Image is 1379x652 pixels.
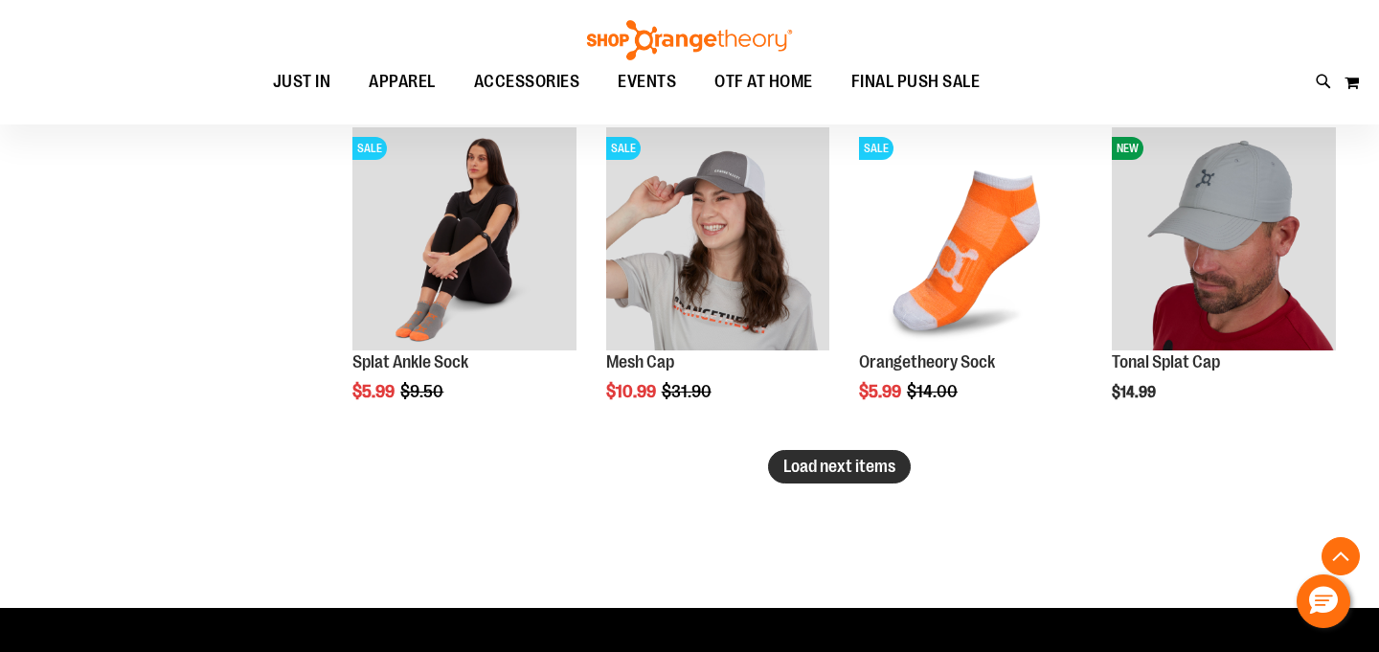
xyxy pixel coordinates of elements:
[350,60,455,104] a: APPAREL
[474,60,580,103] span: ACCESSORIES
[606,382,659,401] span: $10.99
[352,127,576,354] a: Product image for Splat Ankle SockSALE
[849,118,1093,451] div: product
[606,137,641,160] span: SALE
[1112,384,1159,401] span: $14.99
[352,127,576,351] img: Product image for Splat Ankle Sock
[1112,137,1143,160] span: NEW
[783,457,895,476] span: Load next items
[859,382,904,401] span: $5.99
[1112,127,1336,351] img: Product image for Grey Tonal Splat Cap
[662,382,714,401] span: $31.90
[859,352,995,371] a: Orangetheory Sock
[352,137,387,160] span: SALE
[584,20,795,60] img: Shop Orangetheory
[1102,118,1345,451] div: product
[369,60,436,103] span: APPAREL
[907,382,961,401] span: $14.00
[832,60,1000,104] a: FINAL PUSH SALE
[1112,352,1220,371] a: Tonal Splat Cap
[254,60,350,104] a: JUST IN
[606,352,674,371] a: Mesh Cap
[859,127,1083,354] a: Product image for Orangetheory SockSALE
[859,137,893,160] span: SALE
[714,60,813,103] span: OTF AT HOME
[352,352,468,371] a: Splat Ankle Sock
[851,60,981,103] span: FINAL PUSH SALE
[1322,537,1360,575] button: Back To Top
[618,60,676,103] span: EVENTS
[1112,127,1336,354] a: Product image for Grey Tonal Splat CapNEW
[400,382,446,401] span: $9.50
[352,382,397,401] span: $5.99
[859,127,1083,351] img: Product image for Orangetheory Sock
[768,450,911,483] button: Load next items
[597,118,840,451] div: product
[455,60,599,103] a: ACCESSORIES
[606,127,830,351] img: Product image for Orangetheory Mesh Cap
[695,60,832,104] a: OTF AT HOME
[273,60,331,103] span: JUST IN
[599,60,695,104] a: EVENTS
[1297,574,1350,628] button: Hello, have a question? Let’s chat.
[343,118,586,451] div: product
[606,127,830,354] a: Product image for Orangetheory Mesh CapSALE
